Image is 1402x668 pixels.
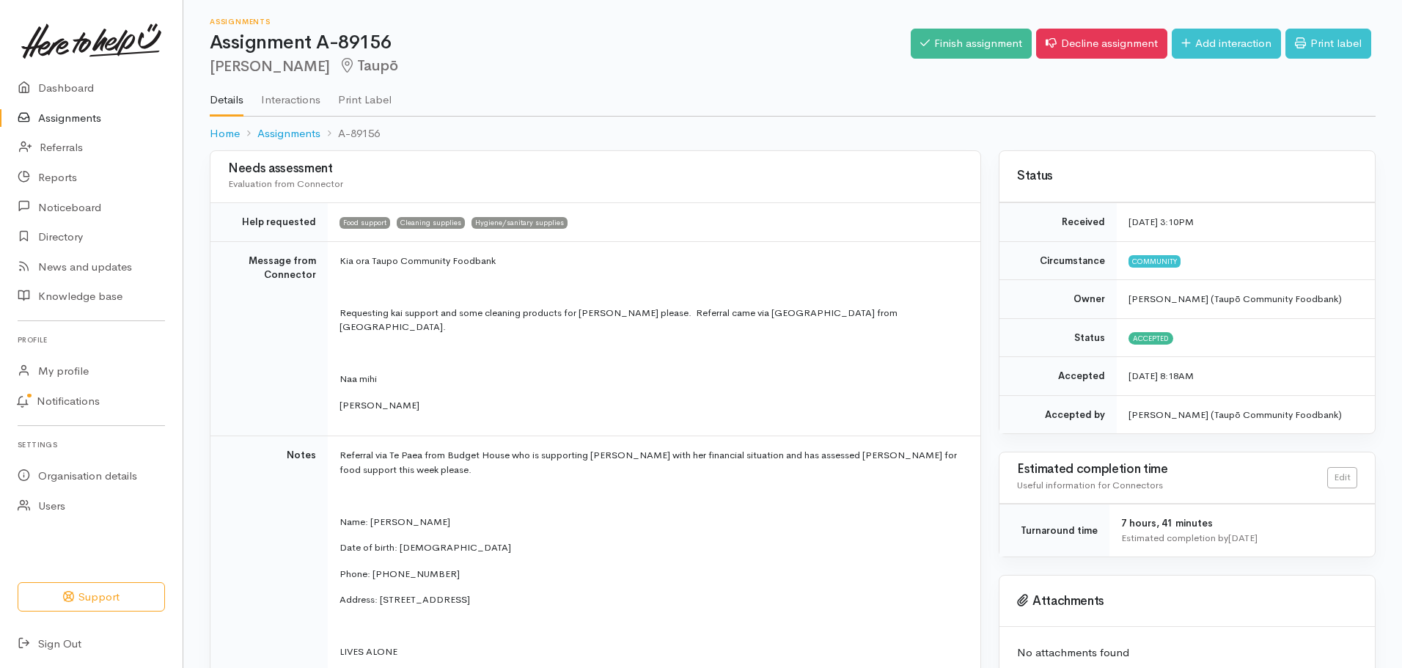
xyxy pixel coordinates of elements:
p: LIVES ALONE [340,645,963,659]
h3: Estimated completion time [1017,463,1327,477]
td: Help requested [210,203,328,242]
h6: Assignments [210,18,911,26]
a: Edit [1327,467,1357,488]
td: Accepted by [999,395,1117,433]
a: Print label [1285,29,1371,59]
td: Accepted [999,357,1117,396]
td: Message from Connector [210,241,328,436]
span: Cleaning supplies [397,217,465,229]
h3: Needs assessment [228,162,963,176]
td: [PERSON_NAME] (Taupō Community Foodbank) [1117,395,1375,433]
a: Home [210,125,240,142]
time: [DATE] 8:18AM [1128,370,1194,382]
time: [DATE] [1228,532,1258,544]
a: Details [210,74,243,117]
h3: Status [1017,169,1357,183]
h2: [PERSON_NAME] [210,58,911,75]
span: Accepted [1128,332,1173,344]
h6: Settings [18,435,165,455]
p: Address: [STREET_ADDRESS] [340,592,963,607]
a: Interactions [261,74,320,115]
span: Useful information for Connectors [1017,479,1163,491]
span: Taupō [339,56,398,75]
time: [DATE] 3:10PM [1128,216,1194,228]
h3: Attachments [1017,594,1357,609]
span: 7 hours, 41 minutes [1121,517,1213,529]
p: Phone: [PHONE_NUMBER] [340,567,963,581]
a: Print Label [338,74,392,115]
p: Name: [PERSON_NAME] [340,515,963,529]
td: Received [999,203,1117,242]
nav: breadcrumb [210,117,1376,151]
td: Turnaround time [999,504,1109,557]
span: [PERSON_NAME] (Taupō Community Foodbank) [1128,293,1342,305]
td: Status [999,318,1117,357]
h6: Profile [18,330,165,350]
span: Community [1128,255,1181,267]
span: Evaluation from Connector [228,177,343,190]
td: Circumstance [999,241,1117,280]
div: Estimated completion by [1121,531,1357,546]
td: Owner [999,280,1117,319]
p: Naa mihi [340,372,963,386]
p: Kia ora Taupo Community Foodbank [340,254,963,268]
a: Add interaction [1172,29,1281,59]
p: [PERSON_NAME] [340,398,963,413]
button: Support [18,582,165,612]
h1: Assignment A-89156 [210,32,911,54]
a: Decline assignment [1036,29,1167,59]
span: Hygiene/sanitary supplies [471,217,568,229]
li: A-89156 [320,125,380,142]
p: Referral via Te Paea from Budget House who is supporting [PERSON_NAME] with her financial situati... [340,448,963,477]
p: No attachments found [1017,645,1357,661]
a: Finish assignment [911,29,1032,59]
p: Requesting kai support and some cleaning products for [PERSON_NAME] please. Referral came via [GE... [340,306,963,334]
a: Assignments [257,125,320,142]
p: Date of birth: [DEMOGRAPHIC_DATA] [340,540,963,555]
span: Food support [340,217,390,229]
